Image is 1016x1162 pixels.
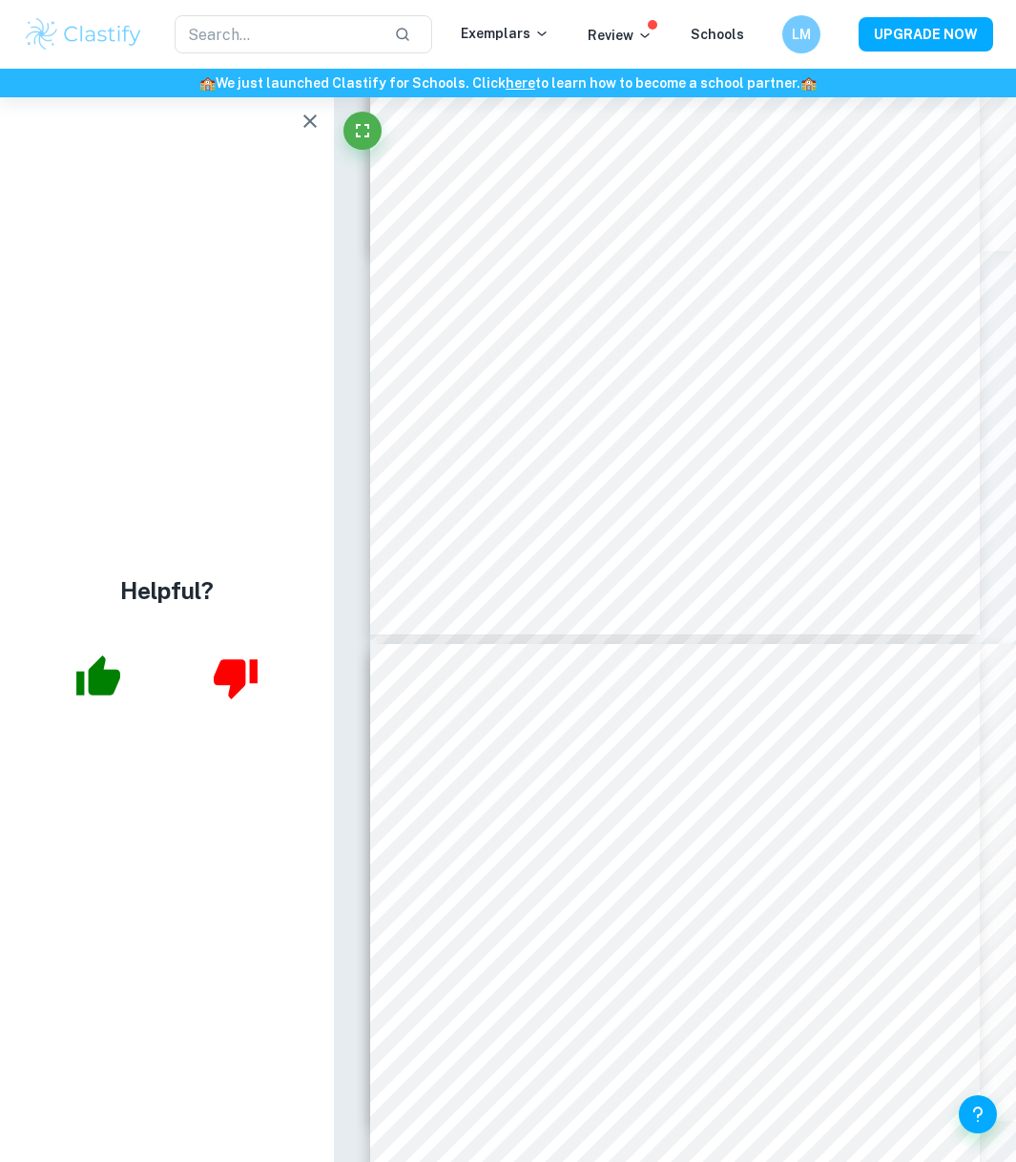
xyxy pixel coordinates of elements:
span: 🏫 [800,75,817,91]
button: UPGRADE NOW [859,17,993,52]
h6: We just launched Clastify for Schools. Click to learn how to become a school partner. [4,73,1012,93]
img: Clastify logo [23,15,144,53]
p: Exemplars [461,23,549,44]
a: Schools [691,27,744,42]
p: Review [588,25,653,46]
button: Fullscreen [343,112,382,150]
input: Search... [175,15,379,53]
span: 🏫 [199,75,216,91]
h4: Helpful? [120,573,214,608]
h6: LM [791,24,813,45]
button: LM [782,15,820,53]
a: here [506,75,535,91]
button: Help and Feedback [959,1095,997,1133]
